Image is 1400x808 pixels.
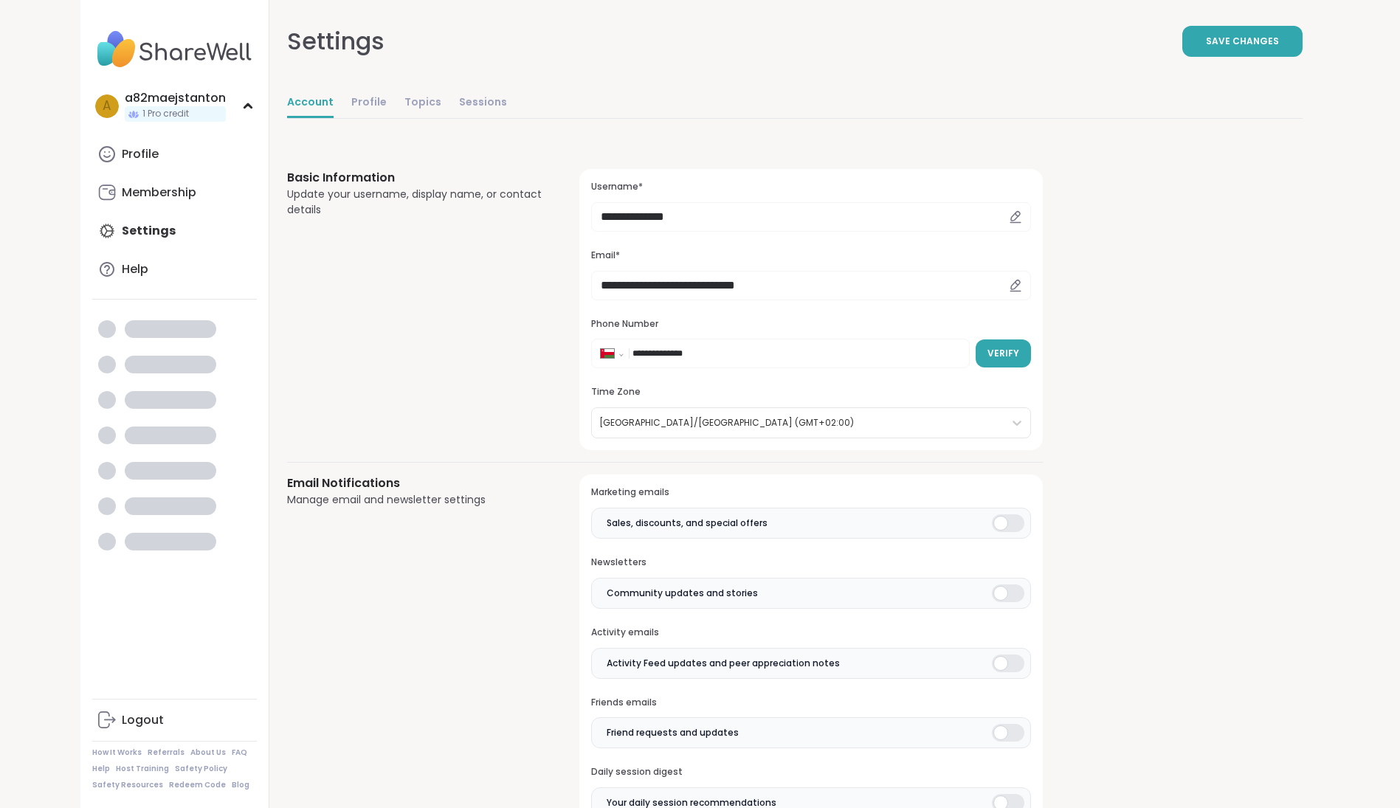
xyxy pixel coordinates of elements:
h3: Basic Information [287,169,545,187]
a: Account [287,89,334,118]
h3: Time Zone [591,386,1030,398]
h3: Username* [591,181,1030,193]
a: Profile [92,137,257,172]
a: Safety Policy [175,764,227,774]
h3: Email Notifications [287,474,545,492]
a: Safety Resources [92,780,163,790]
div: Logout [122,712,164,728]
a: Blog [232,780,249,790]
a: Profile [351,89,387,118]
button: Save Changes [1182,26,1303,57]
span: Friend requests and updates [607,726,739,739]
span: 1 Pro credit [142,108,189,120]
span: Community updates and stories [607,587,758,600]
a: Referrals [148,747,185,758]
h3: Email* [591,249,1030,262]
div: a82maejstanton [125,90,226,106]
a: How It Works [92,747,142,758]
a: Redeem Code [169,780,226,790]
a: Logout [92,702,257,738]
span: Verify [987,347,1019,360]
h3: Friends emails [591,697,1030,709]
span: Save Changes [1206,35,1279,48]
h3: Marketing emails [591,486,1030,499]
span: Sales, discounts, and special offers [607,517,768,530]
button: Verify [976,339,1031,367]
span: a [103,97,111,116]
div: Update your username, display name, or contact details [287,187,545,218]
div: Manage email and newsletter settings [287,492,545,508]
a: Topics [404,89,441,118]
div: Help [122,261,148,277]
a: Help [92,252,257,287]
div: Profile [122,146,159,162]
img: ShareWell Nav Logo [92,24,257,75]
h3: Daily session digest [591,766,1030,778]
h3: Activity emails [591,626,1030,639]
a: Sessions [459,89,507,118]
a: About Us [190,747,226,758]
div: Membership [122,184,196,201]
a: Host Training [116,764,169,774]
a: Membership [92,175,257,210]
div: Settings [287,24,385,59]
span: Activity Feed updates and peer appreciation notes [607,657,840,670]
h3: Phone Number [591,318,1030,331]
a: Help [92,764,110,774]
a: FAQ [232,747,247,758]
h3: Newsletters [591,556,1030,569]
